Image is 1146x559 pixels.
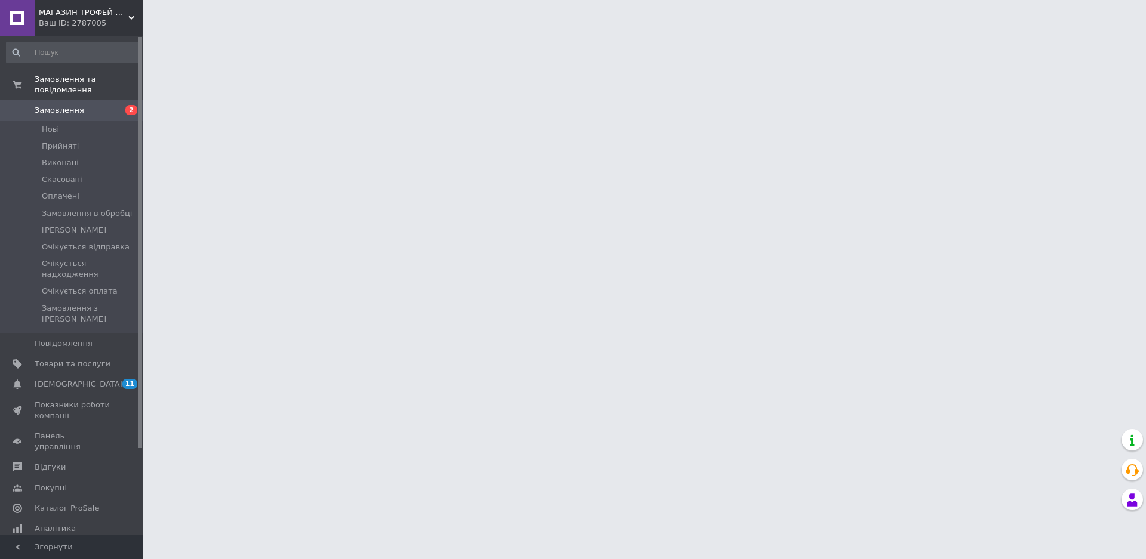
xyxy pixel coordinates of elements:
span: Прийняті [42,141,79,152]
span: Замовлення в обробці [42,208,132,219]
div: Ваш ID: 2787005 [39,18,143,29]
span: Відгуки [35,462,66,472]
span: Очікується оплата [42,286,118,297]
span: 11 [122,379,137,389]
span: [PERSON_NAME] [42,225,106,236]
span: Замовлення з [PERSON_NAME] [42,303,140,325]
span: Показники роботи компанії [35,400,110,421]
span: Очікується надходження [42,258,140,280]
span: Замовлення [35,105,84,116]
span: Скасовані [42,174,82,185]
span: Товари та послуги [35,359,110,369]
span: Нові [42,124,59,135]
span: Очікується відправка [42,242,130,252]
span: Покупці [35,483,67,493]
span: Замовлення та повідомлення [35,74,143,95]
span: МАГАЗИН ТРОФЕЙ ДУБРОВИЦЯ (Рибалка Спорт Туризм) [39,7,128,18]
span: Каталог ProSale [35,503,99,514]
span: Повідомлення [35,338,93,349]
span: Оплачені [42,191,79,202]
span: [DEMOGRAPHIC_DATA] [35,379,123,390]
span: Аналітика [35,523,76,534]
span: Панель управління [35,431,110,452]
span: Виконані [42,157,79,168]
span: 2 [125,105,137,115]
input: Пошук [6,42,141,63]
